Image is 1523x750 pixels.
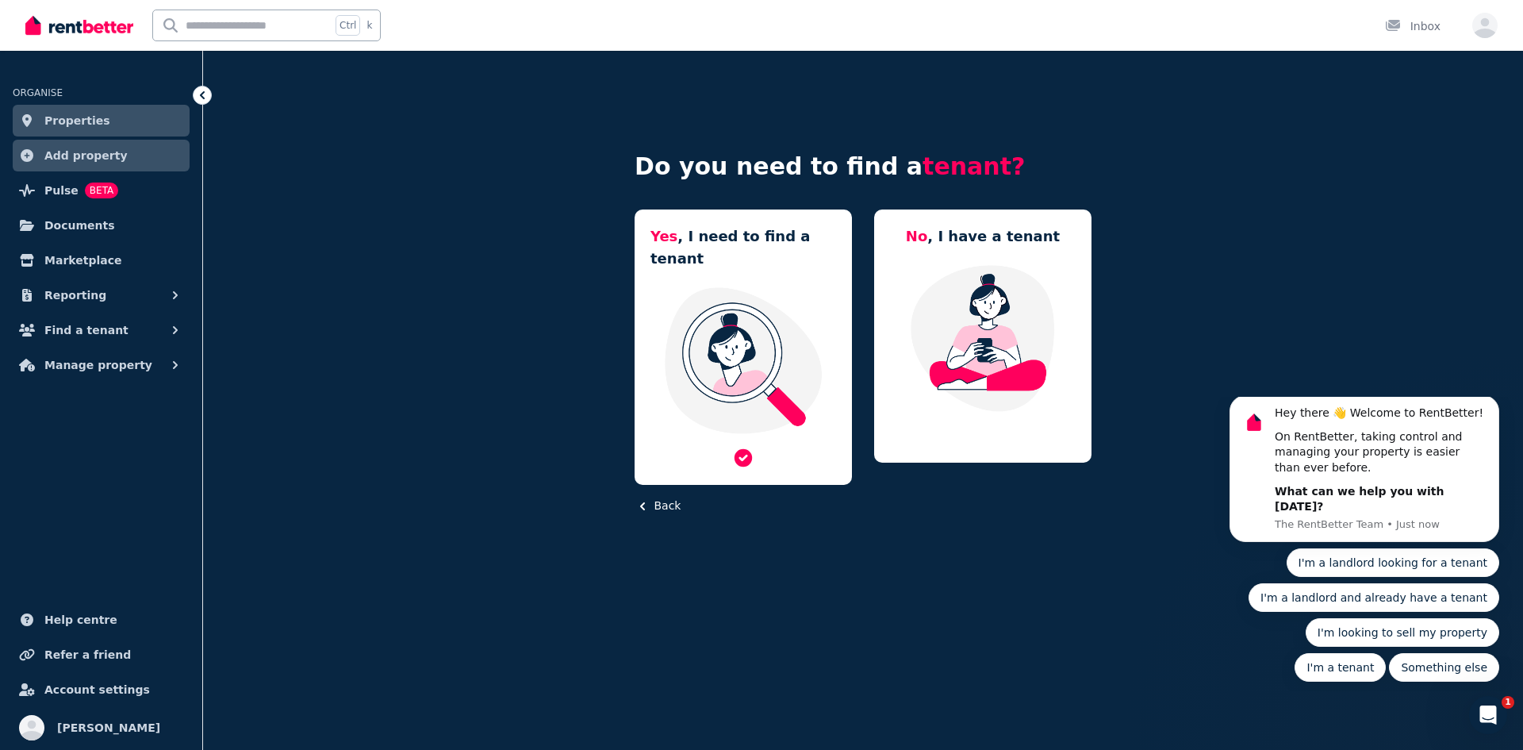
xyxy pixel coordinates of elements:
iframe: Intercom notifications message [1206,397,1523,691]
button: Back [635,498,681,514]
a: Refer a friend [13,639,190,671]
span: k [366,19,372,32]
span: Documents [44,216,115,235]
span: Reporting [44,286,106,305]
span: [PERSON_NAME] [57,718,160,737]
a: PulseBETA [13,175,190,206]
div: Quick reply options [24,152,293,285]
span: Refer a friend [44,645,131,664]
span: Marketplace [44,251,121,270]
img: I need a tenant [650,286,836,435]
a: Documents [13,210,190,241]
button: Find a tenant [13,314,190,346]
span: Help centre [44,610,117,629]
span: Pulse [44,181,79,200]
button: Reporting [13,279,190,311]
div: Hey there 👋 Welcome to RentBetter! [69,9,282,25]
span: No [906,228,927,244]
button: Quick reply: I'm a landlord looking for a tenant [81,152,294,180]
span: BETA [85,183,118,198]
span: Ctrl [336,15,360,36]
b: What can we help you with [DATE]? [69,88,238,117]
button: Quick reply: I'm a tenant [89,256,180,285]
h5: , I have a tenant [906,225,1060,248]
a: Properties [13,105,190,137]
span: Manage property [44,356,152,375]
iframe: Intercom live chat [1469,696,1507,734]
div: Inbox [1385,18,1441,34]
a: Marketplace [13,244,190,276]
p: Message from The RentBetter Team, sent Just now [69,121,282,135]
a: Account settings [13,674,190,706]
h4: Do you need to find a [635,152,1091,181]
img: RentBetter [25,13,133,37]
a: Add property [13,140,190,171]
span: 1 [1502,696,1514,709]
button: Manage property [13,349,190,381]
span: Find a tenant [44,321,129,340]
h5: , I need to find a tenant [650,225,836,270]
span: Yes [650,228,677,244]
div: Message content [69,9,282,118]
img: Profile image for The RentBetter Team [36,13,61,38]
span: Properties [44,111,110,130]
span: tenant? [923,152,1025,180]
div: On RentBetter, taking control and managing your property is easier than ever before. [69,33,282,79]
span: ORGANISE [13,87,63,98]
button: Quick reply: I'm a landlord and already have a tenant [43,187,293,215]
span: Add property [44,146,128,165]
button: Quick reply: I'm looking to sell my property [100,221,293,250]
img: Manage my property [890,263,1076,413]
button: Quick reply: Something else [183,256,293,285]
a: Help centre [13,604,190,636]
span: Account settings [44,680,150,699]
